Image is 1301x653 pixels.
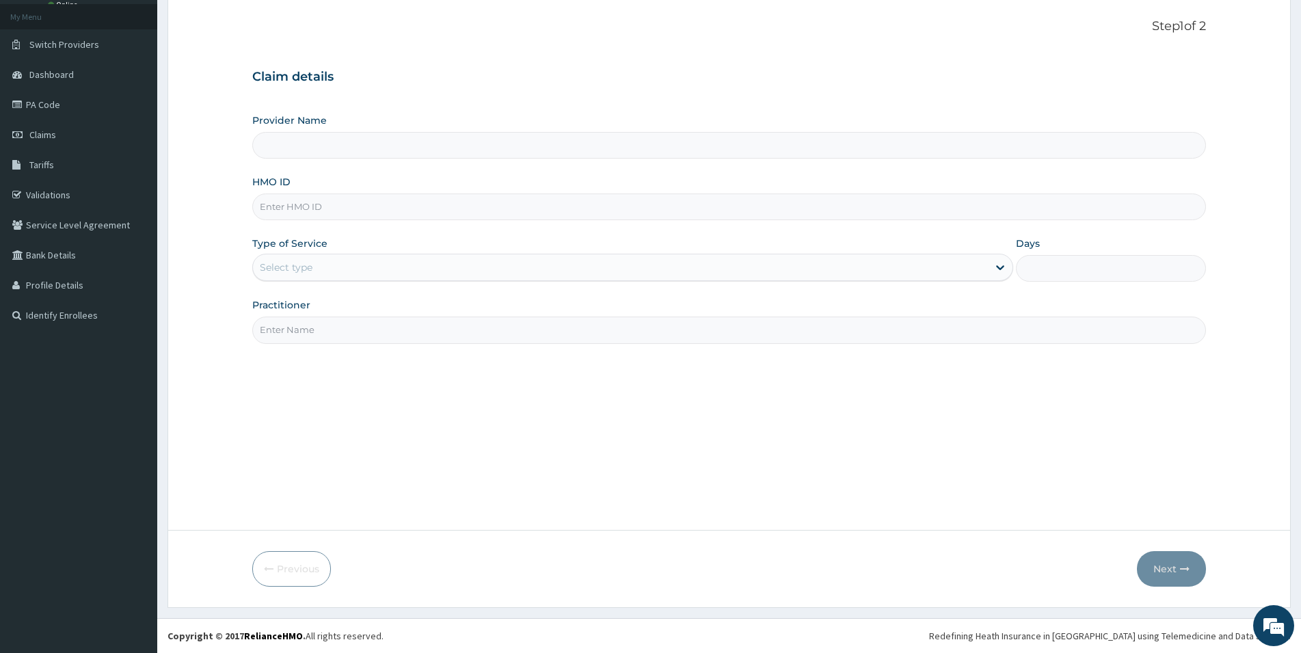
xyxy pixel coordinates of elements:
input: Enter HMO ID [252,194,1206,220]
a: RelianceHMO [244,630,303,642]
span: Tariffs [29,159,54,171]
input: Enter Name [252,317,1206,343]
div: Redefining Heath Insurance in [GEOGRAPHIC_DATA] using Telemedicine and Data Science! [929,629,1291,643]
footer: All rights reserved. [157,618,1301,653]
strong: Copyright © 2017 . [167,630,306,642]
button: Previous [252,551,331,587]
div: Select type [260,261,312,274]
label: Provider Name [252,114,327,127]
label: Type of Service [252,237,327,250]
label: HMO ID [252,175,291,189]
label: Days [1016,237,1040,250]
label: Practitioner [252,298,310,312]
span: Switch Providers [29,38,99,51]
p: Step 1 of 2 [252,19,1206,34]
button: Next [1137,551,1206,587]
h3: Claim details [252,70,1206,85]
span: Dashboard [29,68,74,81]
span: Claims [29,129,56,141]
